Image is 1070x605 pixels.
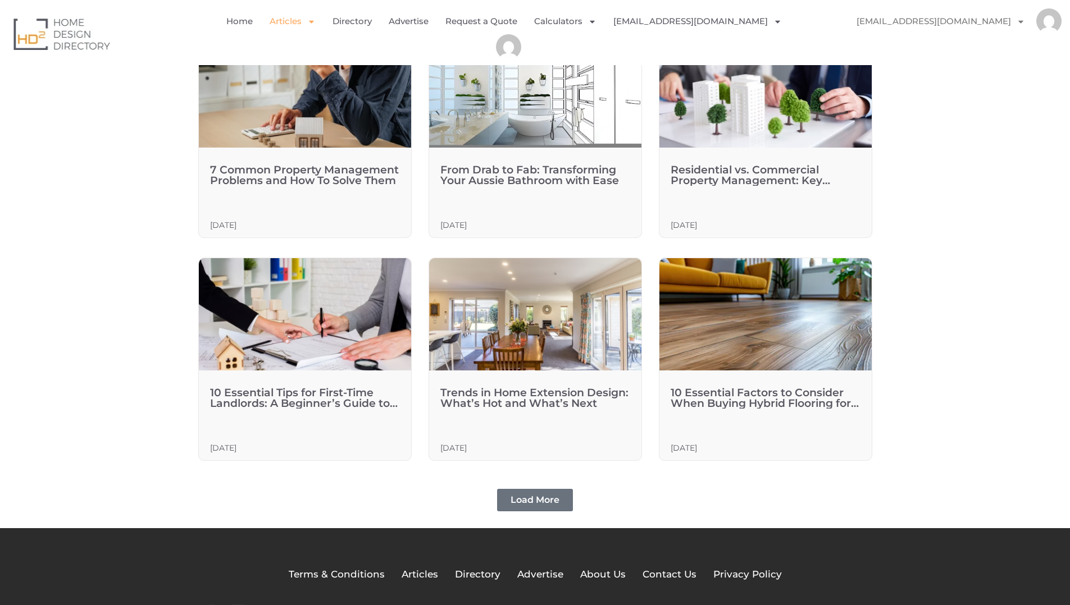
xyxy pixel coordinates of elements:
a: From Drab to Fab: Transforming Your Aussie Bathroom with Ease [440,163,619,187]
img: Amy Goel [496,34,521,59]
h3: [DATE] [210,221,236,229]
a: Directory [455,567,500,582]
h3: [DATE] [671,221,697,229]
a: Advertise [389,8,429,34]
a: Residential vs. Commercial Property Management: Key Differences Explained [671,163,830,198]
h3: [DATE] [210,444,236,452]
a: Load More [497,489,573,511]
nav: Menu [845,8,1062,34]
h3: [DATE] [440,444,467,452]
a: Home [226,8,253,34]
a: About Us [580,567,626,582]
img: Amy Goel [1036,8,1062,34]
a: Trends in Home Extension Design: What’s Hot and What’s Next [440,386,629,410]
h3: [DATE] [671,444,697,452]
a: [EMAIL_ADDRESS][DOMAIN_NAME] [613,8,782,34]
a: Articles [270,8,316,34]
h3: [DATE] [440,221,467,229]
a: Contact Us [643,567,696,582]
a: Articles [402,567,438,582]
a: Calculators [534,8,597,34]
a: Directory [333,8,372,34]
a: Privacy Policy [713,567,782,582]
nav: Menu [217,8,800,59]
span: Load More [511,494,559,505]
a: Terms & Conditions [289,567,385,582]
a: Request a Quote [445,8,517,34]
a: Advertise [517,567,563,582]
a: [EMAIL_ADDRESS][DOMAIN_NAME] [845,8,1036,34]
a: 7 Common Property Management Problems and How To Solve Them [210,163,399,187]
a: 10 Essential Factors to Consider When Buying Hybrid Flooring for Your Home [671,386,859,420]
a: 10 Essential Tips for First-Time Landlords: A Beginner’s Guide to Property Management [210,386,398,420]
